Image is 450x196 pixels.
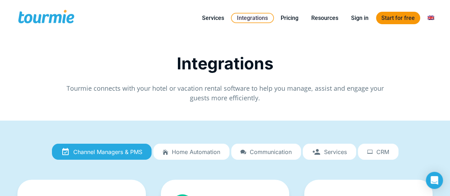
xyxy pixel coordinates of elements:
span: Channel Managers & PMS [73,149,142,155]
a: Resources [306,14,344,22]
a: Services [197,14,229,22]
div: Open Intercom Messenger [426,172,443,189]
span: Tourmie connects with your hotel or vacation rental software to help you manage, assist and engag... [67,84,384,102]
a: Integrations [231,13,274,23]
span: Integrations [177,53,274,73]
span: CRM [376,149,389,155]
span: Services [324,149,347,155]
span: Home automation [172,149,220,155]
span: Communication [250,149,292,155]
a: Start for free [376,12,420,24]
a: Switch to [422,14,439,22]
a: Pricing [275,14,304,22]
a: Sign in [346,14,374,22]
